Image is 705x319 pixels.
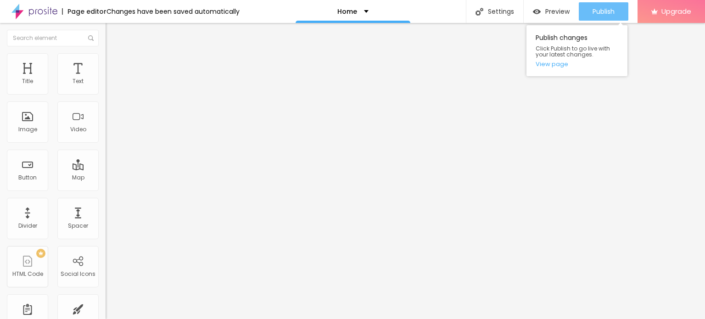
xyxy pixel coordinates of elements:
span: Upgrade [661,7,691,15]
a: View page [536,61,618,67]
div: Divider [18,223,37,229]
div: Publish changes [526,25,627,76]
img: Icone [88,35,94,41]
button: Publish [579,2,628,21]
div: Spacer [68,223,88,229]
div: Title [22,78,33,84]
div: Video [70,126,86,133]
img: Icone [476,8,483,16]
button: Preview [524,2,579,21]
div: Changes have been saved automatically [106,8,240,15]
div: Button [18,174,37,181]
span: Click Publish to go live with your latest changes. [536,45,618,57]
div: Text [73,78,84,84]
span: Publish [593,8,615,15]
img: view-1.svg [533,8,541,16]
input: Search element [7,30,99,46]
div: Page editor [62,8,106,15]
div: Image [18,126,37,133]
iframe: Editor [106,23,705,319]
p: Home [337,8,357,15]
div: Social Icons [61,271,95,277]
div: Map [72,174,84,181]
div: HTML Code [12,271,43,277]
span: Preview [545,8,570,15]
